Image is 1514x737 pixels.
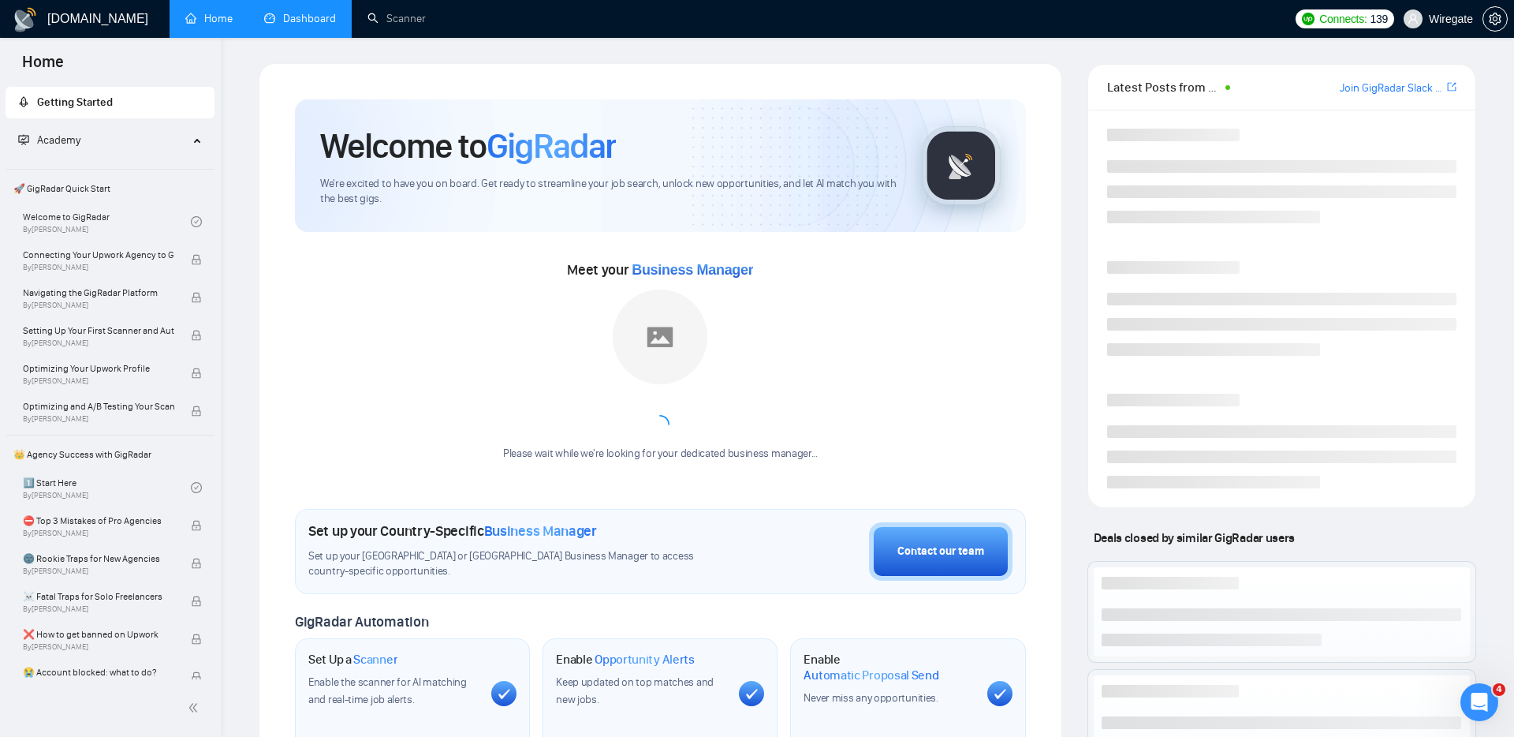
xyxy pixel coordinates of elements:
span: 4 [1493,683,1505,696]
span: check-circle [191,216,202,227]
span: lock [191,520,202,531]
span: lock [191,672,202,683]
span: setting [1483,13,1507,25]
span: Business Manager [632,262,753,278]
span: Scanner [353,652,397,668]
span: Academy [18,133,80,147]
span: ❌ How to get banned on Upwork [23,627,174,642]
span: By [PERSON_NAME] [23,642,174,652]
span: By [PERSON_NAME] [23,414,174,424]
span: Connecting Your Upwork Agency to GigRadar [23,247,174,263]
a: homeHome [185,12,233,25]
span: By [PERSON_NAME] [23,529,174,538]
span: Latest Posts from the GigRadar Community [1107,77,1221,97]
span: lock [191,254,202,265]
a: 1️⃣ Start HereBy[PERSON_NAME] [23,470,191,505]
h1: Enable [556,652,695,668]
span: check-circle [191,482,202,493]
span: Never miss any opportunities. [804,691,938,705]
span: Deals closed by similar GigRadar users [1087,524,1301,552]
span: By [PERSON_NAME] [23,604,174,614]
span: Meet your [567,261,753,279]
span: lock [191,634,202,645]
span: ☠️ Fatal Traps for Solo Freelancers [23,589,174,604]
span: double-left [188,700,203,716]
div: Contact our team [897,543,984,560]
span: 139 [1370,10,1388,28]
a: export [1447,80,1456,95]
span: lock [191,368,202,379]
span: We're excited to have you on board. Get ready to streamline your job search, unlock new opportuni... [320,177,897,207]
span: ⛔ Top 3 Mistakes of Pro Agencies [23,513,174,529]
span: 👑 Agency Success with GigRadar [7,439,213,470]
img: placeholder.png [613,290,707,384]
span: fund-projection-screen [18,134,29,145]
span: By [PERSON_NAME] [23,339,174,348]
span: Getting Started [37,95,113,109]
h1: Set up your Country-Specific [308,522,597,540]
span: 🌚 Rookie Traps for New Agencies [23,551,174,567]
span: export [1447,80,1456,93]
span: Optimizing and A/B Testing Your Scanner for Better Results [23,398,174,414]
img: gigradar-logo.png [922,126,1001,205]
span: GigRadar Automation [295,613,428,630]
span: Keep updated on top matches and new jobs. [556,675,714,706]
span: Home [9,51,76,84]
a: setting [1482,13,1508,25]
img: logo [13,7,38,32]
h1: Set Up a [308,652,397,668]
span: Enable the scanner for AI matching and real-time job alerts. [308,675,467,706]
span: Setting Up Your First Scanner and Auto-Bidder [23,323,174,339]
a: dashboardDashboard [264,12,336,25]
span: By [PERSON_NAME] [23,263,174,272]
span: Automatic Proposal Send [804,668,938,683]
span: By [PERSON_NAME] [23,567,174,576]
span: Business Manager [484,522,597,540]
span: GigRadar [487,125,616,167]
span: 😭 Account blocked: what to do? [23,664,174,680]
span: lock [191,596,202,607]
span: 🚀 GigRadar Quick Start [7,173,213,204]
span: Set up your [GEOGRAPHIC_DATA] or [GEOGRAPHIC_DATA] Business Manager to access country-specific op... [308,549,731,579]
a: searchScanner [367,12,426,25]
span: user [1408,13,1419,24]
h1: Welcome to [320,125,616,167]
span: lock [191,406,202,417]
span: lock [191,558,202,569]
iframe: Intercom live chat [1460,683,1498,721]
button: setting [1482,6,1508,32]
div: Please wait while we're looking for your dedicated business manager... [494,447,827,462]
span: By [PERSON_NAME] [23,301,174,310]
span: lock [191,292,202,303]
span: Academy [37,133,80,147]
a: Welcome to GigRadarBy[PERSON_NAME] [23,204,191,239]
span: By [PERSON_NAME] [23,376,174,386]
a: Join GigRadar Slack Community [1340,80,1444,97]
span: Connects: [1319,10,1367,28]
span: rocket [18,96,29,107]
span: Optimizing Your Upwork Profile [23,361,174,376]
button: Contact our team [869,522,1012,581]
li: Getting Started [6,87,214,118]
span: loading [647,413,673,438]
h1: Enable [804,652,974,683]
span: Opportunity Alerts [595,652,695,668]
img: upwork-logo.png [1302,13,1314,25]
span: lock [191,330,202,341]
span: Navigating the GigRadar Platform [23,285,174,301]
